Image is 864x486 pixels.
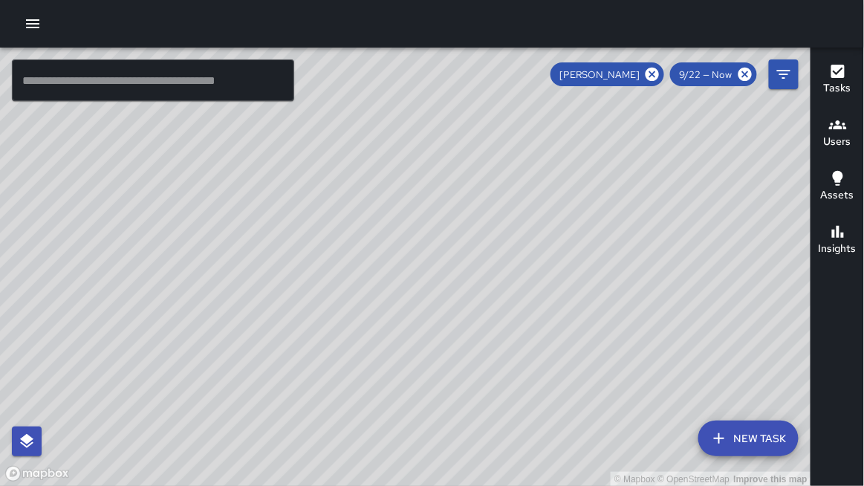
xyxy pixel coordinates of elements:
[811,214,864,268] button: Insights
[670,68,741,81] span: 9/22 — Now
[550,68,649,81] span: [PERSON_NAME]
[670,62,757,86] div: 9/22 — Now
[550,62,664,86] div: [PERSON_NAME]
[821,187,854,204] h6: Assets
[824,134,851,150] h6: Users
[769,59,799,89] button: Filters
[811,161,864,214] button: Assets
[811,107,864,161] button: Users
[819,241,857,257] h6: Insights
[824,80,851,97] h6: Tasks
[811,54,864,107] button: Tasks
[698,421,799,456] button: New Task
